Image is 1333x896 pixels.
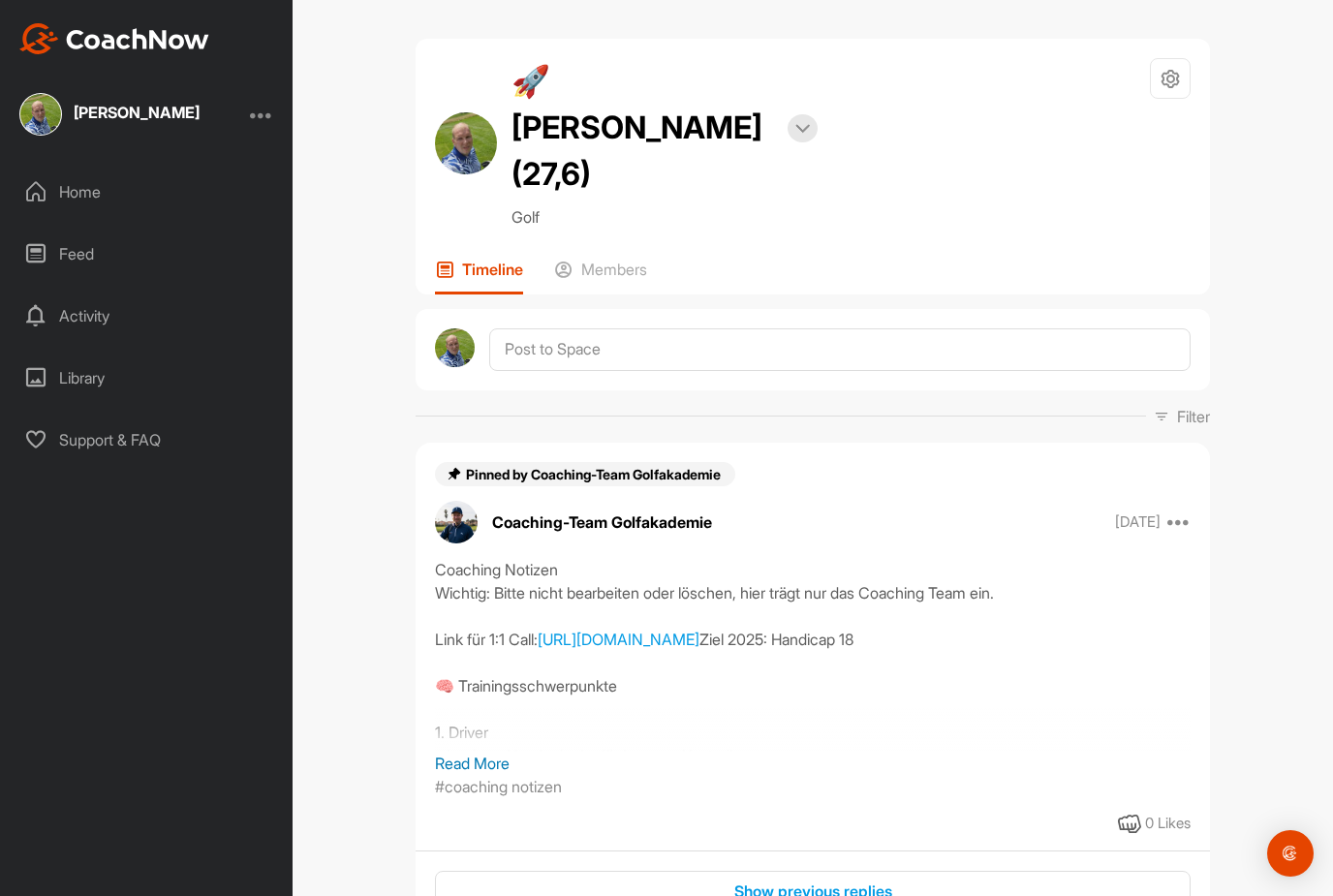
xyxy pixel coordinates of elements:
[19,93,62,136] img: square_6ff188933ea5051ce53523be9955602c.jpg
[447,466,462,481] img: pin
[1177,405,1210,428] p: Filter
[11,354,284,402] div: Library
[511,58,773,198] h2: 🚀 [PERSON_NAME] (27,6)
[435,328,475,368] img: avatar
[1267,830,1314,877] div: Open Intercom Messenger
[11,292,284,340] div: Activity
[1115,512,1161,532] p: [DATE]
[435,501,478,543] img: avatar
[466,466,724,482] span: Pinned by Coaching-Team Golfakademie
[511,205,818,229] p: Golf
[581,260,647,279] p: Members
[19,23,209,54] img: CoachNow
[74,105,200,120] div: [PERSON_NAME]
[435,775,562,798] p: #coaching notizen
[11,230,284,278] div: Feed
[11,416,284,464] div: Support & FAQ
[435,558,1191,752] div: Coaching Notizen Wichtig: Bitte nicht bearbeiten oder löschen, hier trägt nur das Coaching Team e...
[1145,813,1191,835] div: 0 Likes
[538,630,699,649] a: [URL][DOMAIN_NAME]
[435,752,1191,775] p: Read More
[492,510,712,534] p: Coaching-Team Golfakademie
[435,112,497,174] img: avatar
[11,168,284,216] div: Home
[795,124,810,134] img: arrow-down
[462,260,523,279] p: Timeline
